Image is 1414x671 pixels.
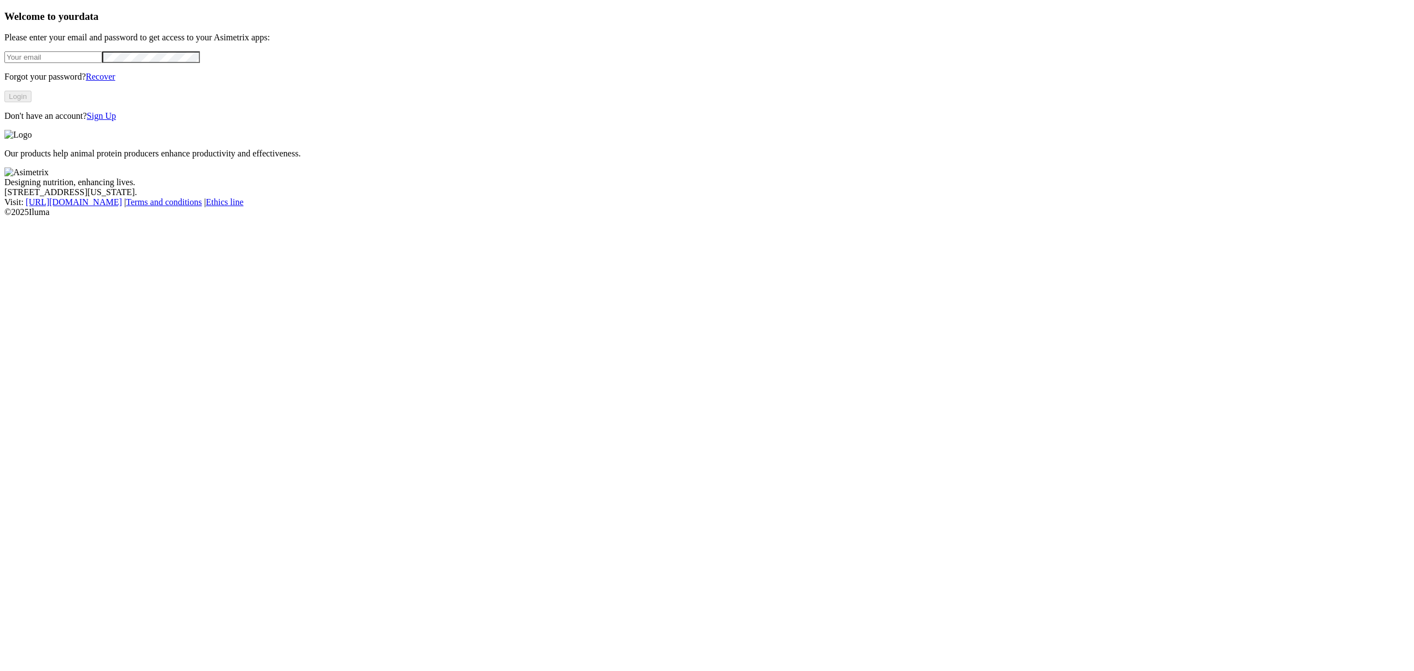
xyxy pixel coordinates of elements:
[206,197,244,207] a: Ethics line
[4,207,1410,217] div: © 2025 Iluma
[4,130,32,140] img: Logo
[4,177,1410,187] div: Designing nutrition, enhancing lives.
[26,197,122,207] a: [URL][DOMAIN_NAME]
[4,91,31,102] button: Login
[4,149,1410,159] p: Our products help animal protein producers enhance productivity and effectiveness.
[4,33,1410,43] p: Please enter your email and password to get access to your Asimetrix apps:
[79,11,98,22] span: data
[4,187,1410,197] div: [STREET_ADDRESS][US_STATE].
[4,72,1410,82] p: Forgot your password?
[86,72,115,81] a: Recover
[126,197,202,207] a: Terms and conditions
[4,197,1410,207] div: Visit : | |
[4,167,49,177] img: Asimetrix
[4,111,1410,121] p: Don't have an account?
[4,51,102,63] input: Your email
[4,11,1410,23] h3: Welcome to your
[87,111,116,120] a: Sign Up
